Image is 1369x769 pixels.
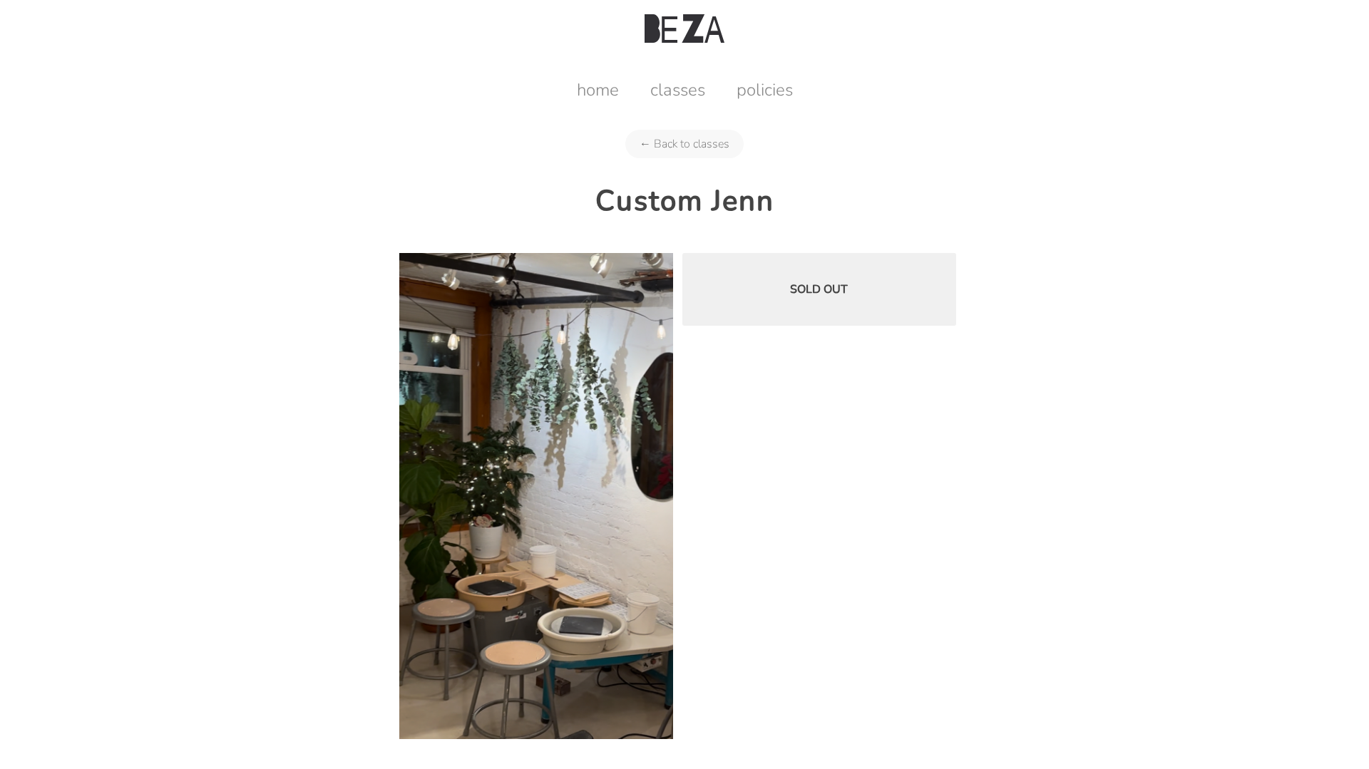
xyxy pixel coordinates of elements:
a: classes [636,78,719,101]
a: policies [722,78,807,101]
a: ← Back to classes [625,130,744,158]
img: Beza Studio Logo [645,14,724,43]
div: SOLD OUT [682,253,956,326]
img: Custom Jenn product photo [399,253,673,739]
a: home [563,78,633,101]
a: Custom Jenn product photo [399,487,673,503]
h2: Custom Jenn [399,182,970,220]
